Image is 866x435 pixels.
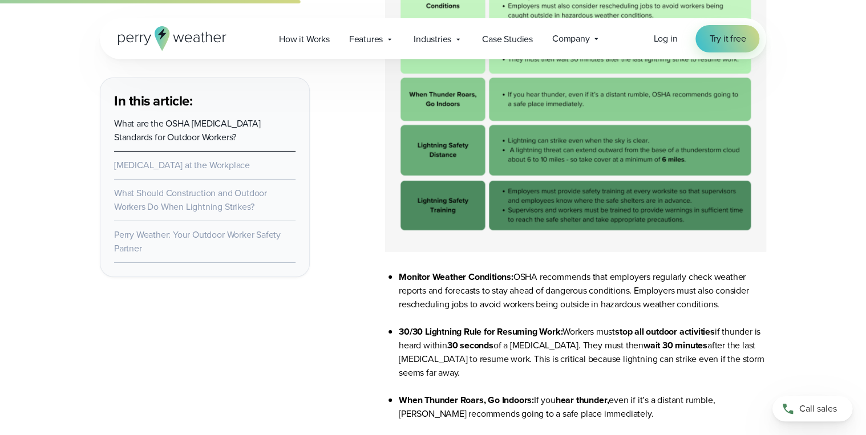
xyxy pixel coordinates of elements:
li: If you even if it’s a distant rumble, [PERSON_NAME] recommends going to a safe place immediately. [399,393,766,434]
strong: When Thunder Roars, Go Indoors: [399,393,534,406]
li: OSHA recommends that employers regularly check weather reports and forecasts to stay ahead of dan... [399,270,766,325]
strong: Monitor Weather Conditions: [399,270,513,283]
a: How it Works [269,27,339,51]
span: Case Studies [482,32,533,46]
span: Company [552,32,590,46]
strong: stop all outdoor activities [615,325,715,338]
a: Call sales [772,396,852,421]
span: Log in [653,32,677,45]
span: Try it free [709,32,746,46]
strong: hear thunder, [556,393,609,406]
a: What are the OSHA [MEDICAL_DATA] Standards for Outdoor Workers? [114,117,261,144]
a: Try it free [695,25,759,52]
a: Perry Weather: Your Outdoor Worker Safety Partner [114,228,281,255]
strong: 30 seconds [447,339,493,352]
li: Workers must if thunder is heard within of a [MEDICAL_DATA]. They must then after the last [MEDIC... [399,325,766,393]
span: Call sales [799,402,837,416]
a: [MEDICAL_DATA] at the Workplace [114,158,250,172]
a: Case Studies [472,27,543,51]
strong: wait 30 minutes [644,339,707,352]
span: How it Works [279,32,330,46]
a: Log in [653,32,677,46]
span: Industries [414,32,451,46]
strong: 30/30 Lightning Rule for Resuming Work: [399,325,563,338]
h3: In this article: [114,92,296,110]
span: Features [349,32,383,46]
a: What Should Construction and Outdoor Workers Do When Lightning Strikes? [114,186,267,213]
